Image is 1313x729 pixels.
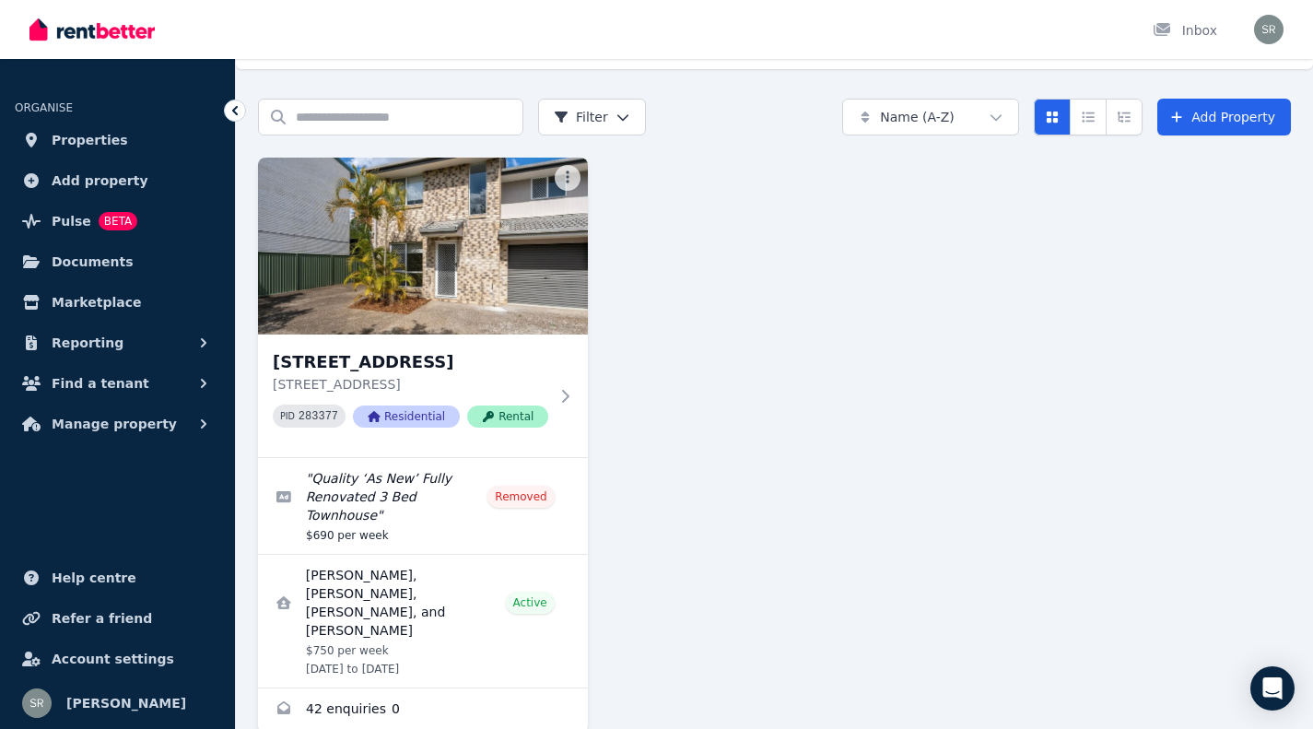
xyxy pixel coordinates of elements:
div: View options [1034,99,1143,135]
span: Name (A-Z) [880,108,955,126]
a: Add Property [1157,99,1291,135]
span: Filter [554,108,608,126]
a: Refer a friend [15,600,220,637]
img: RentBetter [29,16,155,43]
div: Open Intercom Messenger [1250,666,1295,711]
button: Name (A-Z) [842,99,1019,135]
span: Add property [52,170,148,192]
a: PulseBETA [15,203,220,240]
a: Help centre [15,559,220,596]
span: Properties [52,129,128,151]
button: Manage property [15,406,220,442]
a: Properties [15,122,220,159]
a: Marketplace [15,284,220,321]
h3: [STREET_ADDRESS] [273,349,548,375]
img: Sasha Ristic [22,688,52,718]
a: View details for Charli Greiner, Holly Batchelor, Joshua Toye, and Anna Margaret Van Heekeren [258,555,588,688]
button: Expanded list view [1106,99,1143,135]
span: Find a tenant [52,372,149,394]
button: Find a tenant [15,365,220,402]
span: Manage property [52,413,177,435]
img: Sasha Ristic [1254,15,1284,44]
a: Add property [15,162,220,199]
small: PID [280,411,295,421]
span: Help centre [52,567,136,589]
span: Residential [353,406,460,428]
button: Filter [538,99,646,135]
button: Reporting [15,324,220,361]
a: Documents [15,243,220,280]
code: 283377 [299,410,338,423]
a: 51/42 Murev Way, Carrara[STREET_ADDRESS][STREET_ADDRESS]PID 283377ResidentialRental [258,158,588,457]
a: Account settings [15,641,220,677]
button: Card view [1034,99,1071,135]
span: ORGANISE [15,101,73,114]
span: [PERSON_NAME] [66,692,186,714]
span: Rental [467,406,548,428]
span: Marketplace [52,291,141,313]
span: Documents [52,251,134,273]
span: Pulse [52,210,91,232]
button: Compact list view [1070,99,1107,135]
div: Inbox [1153,21,1217,40]
span: Account settings [52,648,174,670]
p: [STREET_ADDRESS] [273,375,548,394]
span: Refer a friend [52,607,152,629]
button: More options [555,165,580,191]
img: 51/42 Murev Way, Carrara [258,158,588,335]
a: Edit listing: Quality ‘As New’ Fully Renovated 3 Bed Townhouse [258,458,588,554]
span: BETA [99,212,137,230]
span: Reporting [52,332,123,354]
